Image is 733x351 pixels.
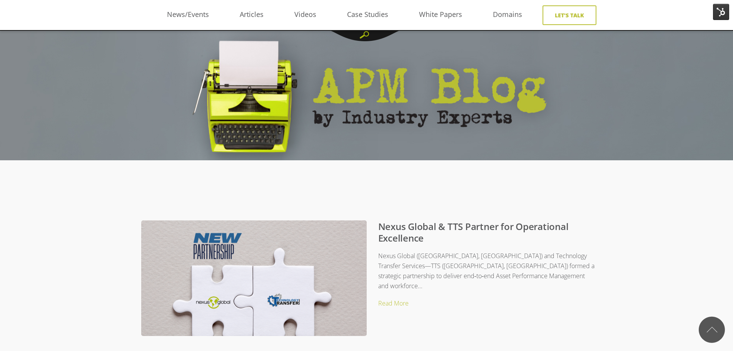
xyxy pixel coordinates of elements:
a: News/Events [152,9,224,20]
p: Nexus Global ([GEOGRAPHIC_DATA], [GEOGRAPHIC_DATA]) and Technology Transfer Services—TTS ([GEOGRA... [157,251,594,291]
a: White Papers [404,9,478,20]
a: Nexus Global & TTS Partner for Operational Excellence [378,220,569,244]
img: HubSpot Tools Menu Toggle [713,4,729,20]
a: Case Studies [332,9,404,20]
a: Read More [378,299,409,307]
a: Videos [279,9,332,20]
a: Let's Talk [543,5,596,25]
img: Nexus Global & TTS Partner for Operational Excellence [141,220,367,347]
a: Articles [224,9,279,20]
a: Domains [478,9,538,20]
